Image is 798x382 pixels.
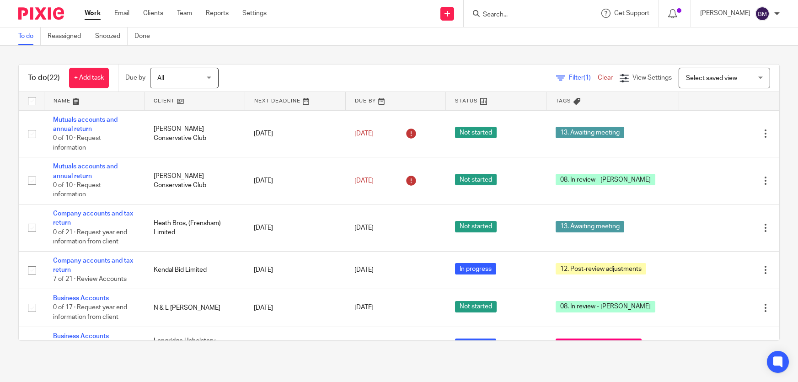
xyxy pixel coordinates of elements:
[145,157,245,204] td: [PERSON_NAME] Conservative Club
[455,301,497,312] span: Not started
[69,68,109,88] a: + Add task
[354,178,374,184] span: [DATE]
[686,75,737,81] span: Select saved view
[177,9,192,18] a: Team
[556,221,624,232] span: 13. Awaiting meeting
[85,9,101,18] a: Work
[556,339,642,350] span: 16. Out for signature - post
[245,327,345,364] td: [DATE]
[53,182,101,198] span: 0 of 10 · Request information
[206,9,229,18] a: Reports
[632,75,672,81] span: View Settings
[556,127,624,138] span: 13. Awaiting meeting
[18,7,64,20] img: Pixie
[245,289,345,327] td: [DATE]
[245,157,345,204] td: [DATE]
[354,267,374,273] span: [DATE]
[134,27,157,45] a: Done
[245,251,345,289] td: [DATE]
[53,163,118,179] a: Mutuals accounts and annual return
[569,75,598,81] span: Filter
[47,74,60,81] span: (22)
[598,75,613,81] a: Clear
[143,9,163,18] a: Clients
[125,73,145,82] p: Due by
[53,229,127,245] span: 0 of 21 · Request year end information from client
[145,327,245,364] td: Longridge Upholstery Services
[556,98,571,103] span: Tags
[53,135,101,151] span: 0 of 10 · Request information
[53,305,127,321] span: 0 of 17 · Request year end information from client
[53,276,127,283] span: 7 of 21 · Review Accounts
[455,127,497,138] span: Not started
[53,210,133,226] a: Company accounts and tax return
[53,117,118,132] a: Mutuals accounts and annual return
[145,289,245,327] td: N & L [PERSON_NAME]
[354,225,374,231] span: [DATE]
[455,339,496,350] span: In progress
[245,110,345,157] td: [DATE]
[482,11,564,19] input: Search
[95,27,128,45] a: Snoozed
[145,204,245,252] td: Heath Bros, (Frensham) Limited
[455,263,496,274] span: In progress
[242,9,267,18] a: Settings
[53,258,133,273] a: Company accounts and tax return
[755,6,770,21] img: svg%3E
[157,75,164,81] span: All
[53,333,109,339] a: Business Accounts
[354,305,374,311] span: [DATE]
[114,9,129,18] a: Email
[18,27,41,45] a: To do
[145,110,245,157] td: [PERSON_NAME] Conservative Club
[556,174,655,185] span: 08. In review - [PERSON_NAME]
[584,75,591,81] span: (1)
[700,9,750,18] p: [PERSON_NAME]
[614,10,649,16] span: Get Support
[556,263,646,274] span: 12. Post-review adjustments
[145,251,245,289] td: Kendal Bid Limited
[354,130,374,137] span: [DATE]
[455,221,497,232] span: Not started
[245,204,345,252] td: [DATE]
[53,295,109,301] a: Business Accounts
[28,73,60,83] h1: To do
[556,301,655,312] span: 08. In review - [PERSON_NAME]
[48,27,88,45] a: Reassigned
[455,174,497,185] span: Not started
